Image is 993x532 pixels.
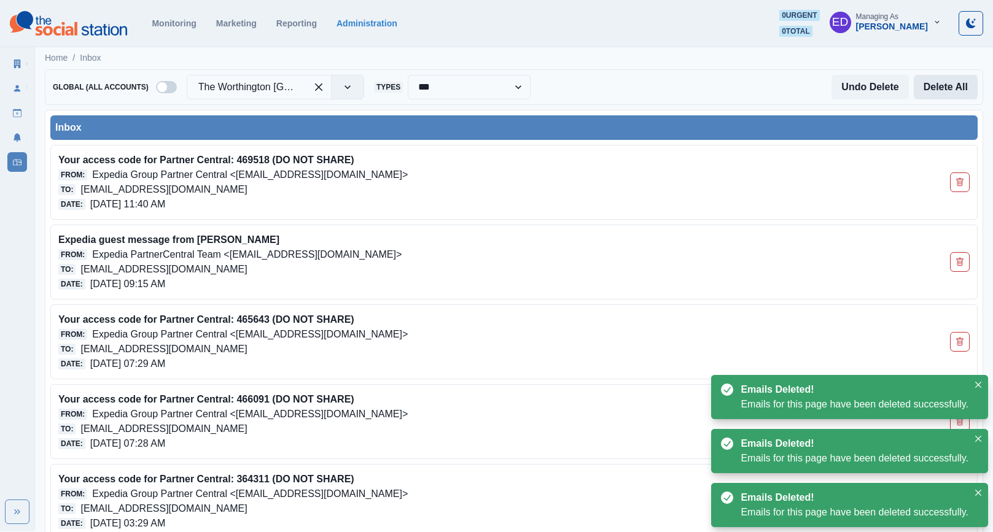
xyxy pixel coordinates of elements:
button: Expand [5,499,29,524]
span: To: [58,184,76,195]
p: [DATE] 03:29 AM [90,516,165,531]
a: Inbox [7,152,27,172]
a: Reporting [276,18,317,28]
span: From: [58,169,87,180]
a: Inbox [80,52,101,64]
span: / [72,52,75,64]
span: To: [58,423,76,434]
div: Emails for this page have been deleted successfully. [741,397,968,412]
a: Users [7,79,27,98]
button: Delete Email [950,172,970,192]
p: [EMAIL_ADDRESS][DOMAIN_NAME] [80,342,247,357]
p: [DATE] 11:40 AM [90,197,165,212]
span: Date: [58,199,85,210]
div: Emails Deleted! [741,490,964,505]
span: Types [374,82,403,93]
span: To: [58,344,76,355]
p: [EMAIL_ADDRESS][DOMAIN_NAME] [80,182,247,197]
div: Emails Deleted! [741,436,964,451]
div: Clear selected options [309,77,329,97]
button: Delete Email [950,332,970,352]
button: Close [971,431,986,446]
p: Your access code for Partner Central: 466091 (DO NOT SHARE) [58,392,787,407]
button: Undo Delete [831,75,908,99]
div: Elizabeth Dempsey [832,7,849,37]
p: [DATE] 09:15 AM [90,277,165,291]
p: Expedia Group Partner Central <[EMAIL_ADDRESS][DOMAIN_NAME]> [92,327,408,342]
a: Clients [7,54,27,74]
p: Expedia Group Partner Central <[EMAIL_ADDRESS][DOMAIN_NAME]> [92,168,408,182]
span: From: [58,409,87,420]
span: Date: [58,438,85,449]
p: Your access code for Partner Central: 465643 (DO NOT SHARE) [58,312,787,327]
a: Home [45,52,68,64]
nav: breadcrumb [45,52,101,64]
button: Close [971,377,986,392]
p: Expedia Group Partner Central <[EMAIL_ADDRESS][DOMAIN_NAME]> [92,487,408,501]
a: Marketing [216,18,257,28]
button: Close [971,485,986,500]
span: 0 urgent [779,10,819,21]
a: Administration [337,18,397,28]
span: From: [58,249,87,260]
div: Emails Deleted! [741,382,964,397]
p: Your access code for Partner Central: 469518 (DO NOT SHARE) [58,153,787,168]
p: Expedia PartnerCentral Team <[EMAIL_ADDRESS][DOMAIN_NAME]> [92,247,402,262]
a: Draft Posts [7,103,27,123]
span: From: [58,329,87,340]
div: Inbox [55,120,973,135]
p: [DATE] 07:28 AM [90,436,165,451]
p: Expedia Group Partner Central <[EMAIL_ADDRESS][DOMAIN_NAME]> [92,407,408,422]
button: Managing As[PERSON_NAME] [820,10,951,34]
span: Global (All Accounts) [50,82,151,93]
p: [EMAIL_ADDRESS][DOMAIN_NAME] [80,262,247,277]
p: Expedia guest message from [PERSON_NAME] [58,233,787,247]
span: 0 total [779,26,812,37]
span: Date: [58,358,85,369]
a: Notifications [7,128,27,147]
p: [EMAIL_ADDRESS][DOMAIN_NAME] [80,422,247,436]
button: Delete Email [950,252,970,272]
a: Monitoring [152,18,196,28]
span: To: [58,264,76,275]
span: To: [58,503,76,514]
p: Your access code for Partner Central: 364311 (DO NOT SHARE) [58,472,787,487]
div: [PERSON_NAME] [856,21,928,32]
button: Delete Email [950,412,970,431]
button: Delete All [914,75,978,99]
p: [DATE] 07:29 AM [90,357,165,371]
button: Toggle Mode [959,11,983,36]
div: Managing As [856,12,898,21]
div: Emails for this page have been deleted successfully. [741,451,968,466]
img: logoTextSVG.62801f218bc96a9b266caa72a09eb111.svg [10,11,127,36]
span: Date: [58,518,85,529]
span: Date: [58,279,85,290]
div: Emails for this page have been deleted successfully. [741,505,968,520]
p: [EMAIL_ADDRESS][DOMAIN_NAME] [80,501,247,516]
span: From: [58,488,87,499]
